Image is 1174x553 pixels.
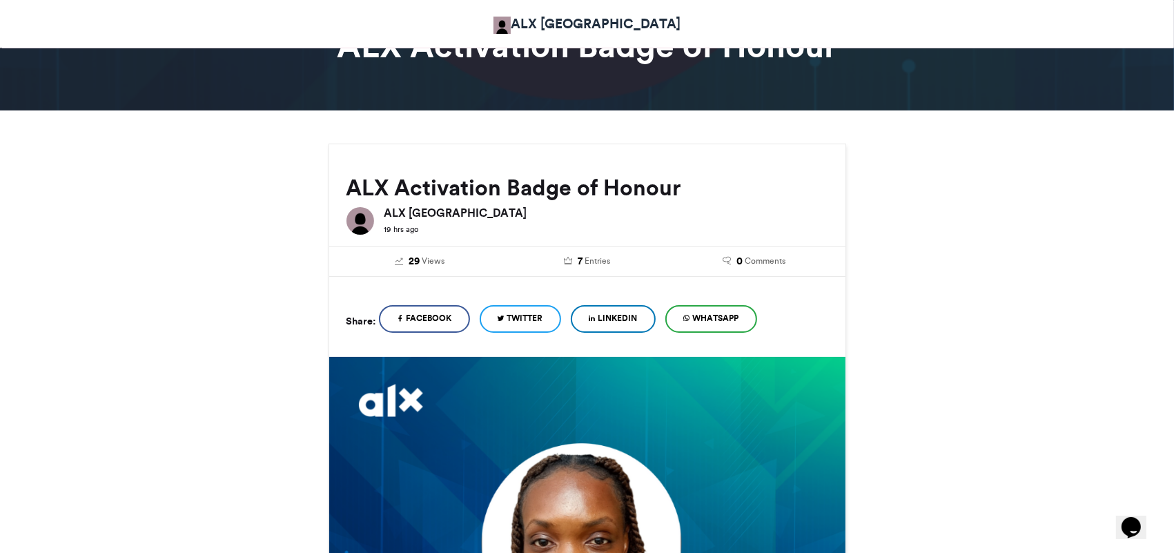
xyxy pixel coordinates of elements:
h2: ALX Activation Badge of Honour [346,175,828,200]
span: Facebook [407,312,452,324]
h5: Share: [346,312,376,330]
span: WhatsApp [693,312,739,324]
img: ALX Africa [493,17,511,34]
h6: ALX [GEOGRAPHIC_DATA] [384,207,828,218]
a: ALX [GEOGRAPHIC_DATA] [493,14,681,34]
a: Twitter [480,305,561,333]
a: 0 Comments [681,254,828,269]
h1: ALX Activation Badge of Honour [204,29,970,62]
iframe: chat widget [1116,498,1160,539]
span: Entries [585,255,610,267]
a: LinkedIn [571,305,656,333]
span: Views [422,255,444,267]
span: 29 [409,254,420,269]
small: 19 hrs ago [384,224,419,234]
span: Comments [745,255,786,267]
a: 29 Views [346,254,493,269]
span: Twitter [507,312,543,324]
span: 7 [578,254,583,269]
span: 0 [737,254,743,269]
a: Facebook [379,305,470,333]
a: WhatsApp [665,305,757,333]
a: 7 Entries [513,254,661,269]
span: LinkedIn [598,312,638,324]
img: ALX Africa [346,207,374,235]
